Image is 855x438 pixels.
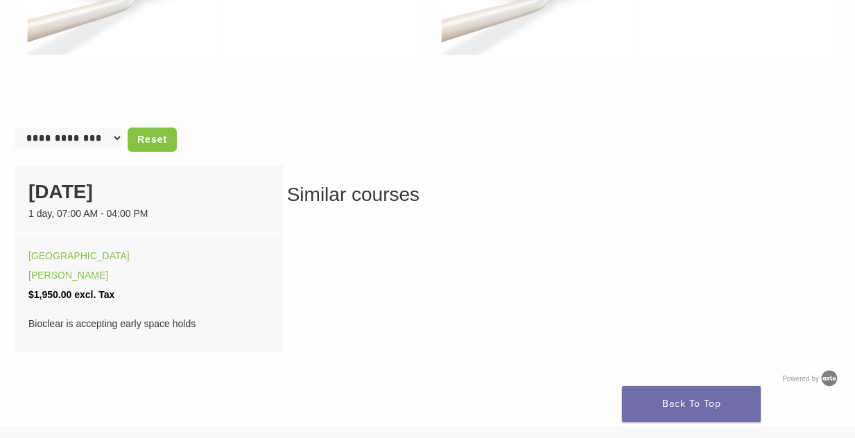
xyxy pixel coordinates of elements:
div: [DATE] [28,177,268,207]
img: Arlo training & Event Software [819,368,840,389]
div: 1 day, 07:00 AM - 04:00 PM [28,207,268,221]
a: Back To Top [622,386,761,422]
a: [GEOGRAPHIC_DATA] [28,250,130,261]
a: Powered by [782,375,841,383]
div: Bioclear is accepting early space holds [28,314,268,333]
a: [PERSON_NAME] [28,270,108,281]
span: $1,950.00 [28,289,71,300]
h3: Similar courses [14,180,841,209]
a: Reset [128,128,177,152]
span: excl. Tax [74,289,114,300]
